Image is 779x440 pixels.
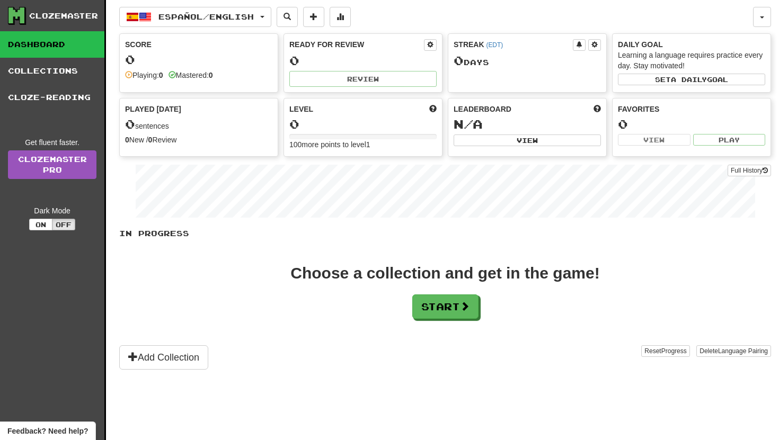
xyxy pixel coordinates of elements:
[289,71,437,87] button: Review
[125,104,181,114] span: Played [DATE]
[209,71,213,79] strong: 0
[454,39,573,50] div: Streak
[618,74,765,85] button: Seta dailygoal
[718,347,768,355] span: Language Pairing
[486,41,503,49] a: (EDT)
[728,165,771,176] button: Full History
[125,136,129,144] strong: 0
[289,39,424,50] div: Ready for Review
[29,219,52,230] button: On
[454,54,601,68] div: Day s
[289,139,437,150] div: 100 more points to level 1
[125,70,163,80] div: Playing:
[8,137,96,148] div: Get fluent faster.
[148,136,153,144] strong: 0
[29,11,98,21] div: Clozemaster
[618,118,765,131] div: 0
[429,104,437,114] span: Score more points to level up
[52,219,75,230] button: Off
[277,7,298,27] button: Search sentences
[618,134,691,146] button: View
[159,71,163,79] strong: 0
[119,345,208,370] button: Add Collection
[618,39,765,50] div: Daily Goal
[412,294,479,319] button: Start
[693,134,766,146] button: Play
[454,53,464,68] span: 0
[454,134,601,146] button: View
[618,50,765,71] div: Learning a language requires practice every day. Stay motivated!
[125,134,272,145] div: New / Review
[661,347,687,355] span: Progress
[696,345,771,357] button: DeleteLanguage Pairing
[330,7,351,27] button: More stats
[169,70,213,80] div: Mastered:
[454,116,483,131] span: N/A
[289,54,437,67] div: 0
[125,39,272,50] div: Score
[8,205,96,216] div: Dark Mode
[290,265,599,281] div: Choose a collection and get in the game!
[125,116,135,131] span: 0
[119,228,771,239] p: In Progress
[671,76,707,83] span: a daily
[303,7,324,27] button: Add sentence to collection
[289,104,313,114] span: Level
[641,345,689,357] button: ResetProgress
[7,426,88,436] span: Open feedback widget
[158,12,254,21] span: Español / English
[289,118,437,131] div: 0
[119,7,271,27] button: Español/English
[454,104,511,114] span: Leaderboard
[125,118,272,131] div: sentences
[8,150,96,179] a: ClozemasterPro
[618,104,765,114] div: Favorites
[594,104,601,114] span: This week in points, UTC
[125,53,272,66] div: 0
